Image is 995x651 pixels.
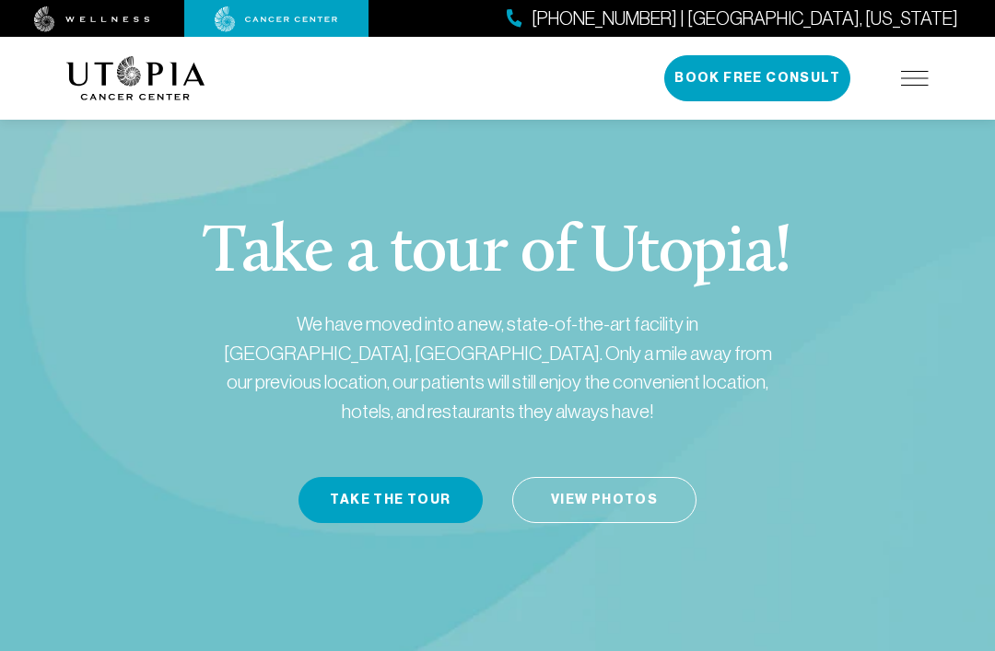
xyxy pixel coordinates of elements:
button: Book Free Consult [664,55,850,101]
button: Take the Tour [298,477,483,523]
img: cancer center [215,6,338,32]
img: icon-hamburger [901,71,929,86]
img: logo [66,56,205,100]
a: [PHONE_NUMBER] | [GEOGRAPHIC_DATA], [US_STATE] [507,6,958,32]
img: wellness [34,6,150,32]
span: [PHONE_NUMBER] | [GEOGRAPHIC_DATA], [US_STATE] [532,6,958,32]
p: We have moved into a new, state-of-the-art facility in [GEOGRAPHIC_DATA], [GEOGRAPHIC_DATA]. Only... [212,309,783,425]
h1: Take a tour of Utopia! [203,221,791,287]
a: View Photos [512,477,696,523]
